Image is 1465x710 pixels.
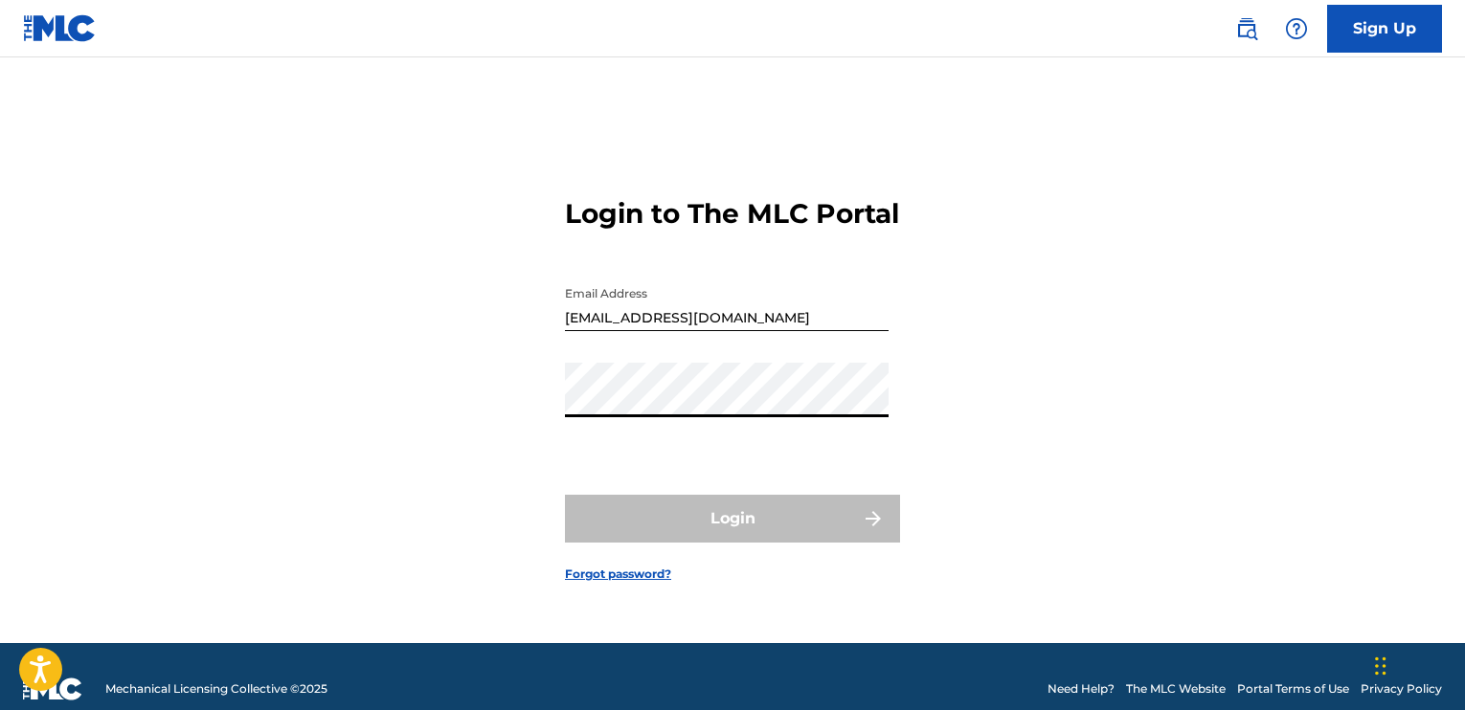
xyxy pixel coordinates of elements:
div: Help [1277,10,1316,48]
img: MLC Logo [23,14,97,42]
img: help [1285,17,1308,40]
h3: Login to The MLC Portal [565,197,899,231]
a: Forgot password? [565,566,671,583]
a: Public Search [1228,10,1266,48]
img: search [1235,17,1258,40]
div: Drag [1375,637,1386,695]
span: Mechanical Licensing Collective © 2025 [105,680,327,698]
a: The MLC Website [1126,680,1226,698]
a: Sign Up [1327,5,1442,53]
a: Privacy Policy [1361,680,1442,698]
iframe: Chat Widget [1369,618,1465,710]
a: Need Help? [1048,680,1115,698]
a: Portal Terms of Use [1237,680,1349,698]
img: logo [23,677,82,700]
